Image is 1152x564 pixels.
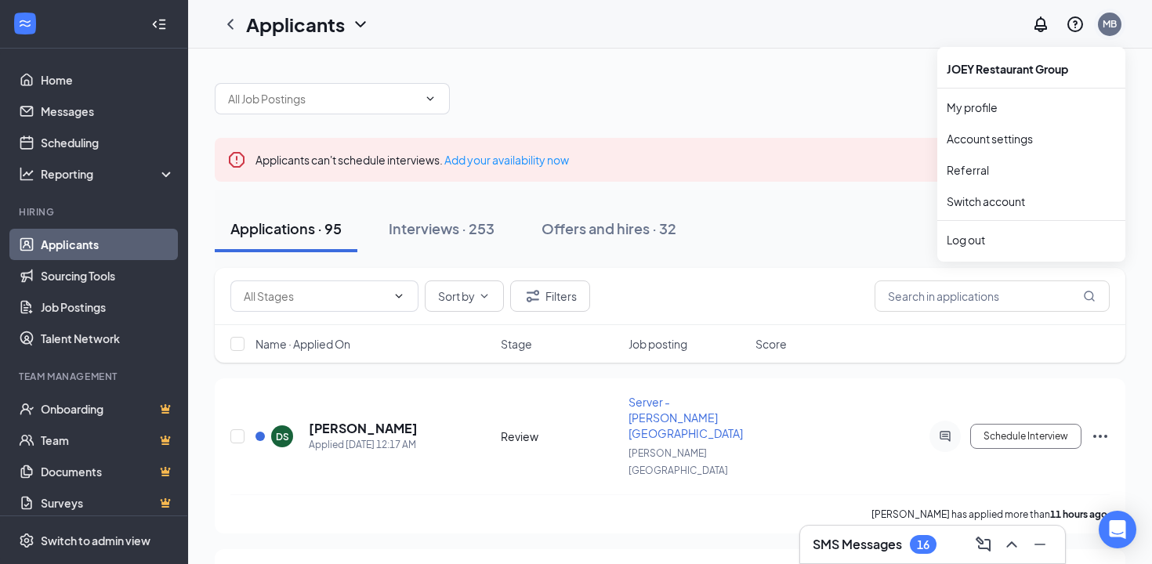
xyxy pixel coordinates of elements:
svg: ChevronDown [424,92,437,105]
button: Minimize [1027,532,1052,557]
button: Sort byChevronDown [425,280,504,312]
span: Score [755,336,787,352]
button: ComposeMessage [971,532,996,557]
a: Home [41,64,175,96]
a: OnboardingCrown [41,393,175,425]
svg: MagnifyingGlass [1083,290,1096,302]
a: Account settings [947,131,1116,146]
button: ChevronUp [999,532,1024,557]
svg: Filter [523,287,542,305]
svg: Notifications [1031,15,1050,34]
a: Switch account [947,194,1025,208]
input: Search in applications [875,280,1110,312]
b: 11 hours ago [1050,508,1107,520]
a: DocumentsCrown [41,456,175,487]
a: Add your availability now [444,153,569,167]
input: All Job Postings [228,90,418,107]
button: Schedule Interview [970,424,1081,449]
span: Stage [501,336,532,352]
svg: Error [227,150,246,169]
a: Referral [947,162,1116,178]
svg: ChevronUp [1002,535,1021,554]
svg: Settings [19,533,34,548]
a: Talent Network [41,323,175,354]
svg: WorkstreamLogo [17,16,33,31]
div: Switch to admin view [41,533,150,548]
h5: [PERSON_NAME] [309,420,418,437]
span: Name · Applied On [255,336,350,352]
a: Messages [41,96,175,127]
svg: Collapse [151,16,167,32]
a: Job Postings [41,291,175,323]
svg: Ellipses [1091,427,1110,446]
a: SurveysCrown [41,487,175,519]
div: Review [501,428,619,444]
div: Log out [947,232,1116,248]
a: TeamCrown [41,425,175,456]
svg: ChevronDown [393,290,405,302]
div: Reporting [41,166,176,182]
a: Sourcing Tools [41,260,175,291]
span: Server - [PERSON_NAME][GEOGRAPHIC_DATA] [629,395,743,440]
svg: ChevronDown [351,15,370,34]
svg: QuestionInfo [1066,15,1085,34]
span: Job posting [629,336,687,352]
input: All Stages [244,287,386,305]
div: Open Intercom Messenger [1099,511,1136,548]
svg: Minimize [1031,535,1049,554]
svg: ComposeMessage [974,535,993,554]
div: Team Management [19,370,172,383]
h1: Applicants [246,11,345,38]
div: Interviews · 253 [389,219,494,238]
a: My profile [947,99,1116,115]
div: JOEY Restaurant Group [937,53,1125,85]
p: [PERSON_NAME] has applied more than . [871,508,1110,521]
a: Applicants [41,229,175,260]
span: Sort by [438,291,475,302]
button: Filter Filters [510,280,590,312]
div: Applications · 95 [230,219,342,238]
svg: ActiveChat [936,430,955,443]
div: MB [1103,17,1117,31]
div: DS [276,430,289,443]
a: Scheduling [41,127,175,158]
svg: ChevronLeft [221,15,240,34]
span: [PERSON_NAME][GEOGRAPHIC_DATA] [629,447,728,476]
svg: Analysis [19,166,34,182]
svg: ChevronDown [478,290,491,302]
div: Offers and hires · 32 [542,219,676,238]
h3: SMS Messages [813,536,902,553]
div: Applied [DATE] 12:17 AM [309,437,418,453]
span: Applicants can't schedule interviews. [255,153,569,167]
div: 16 [917,538,929,551]
div: Hiring [19,205,172,219]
